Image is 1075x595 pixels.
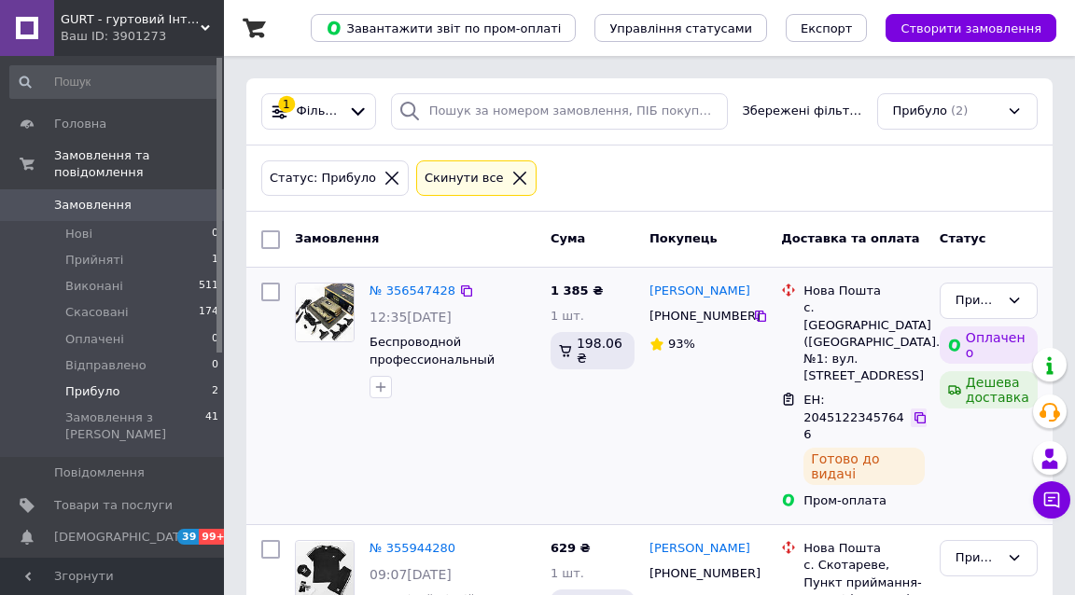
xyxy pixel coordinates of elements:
span: 99+ [199,529,230,545]
span: Створити замовлення [900,21,1041,35]
a: № 355944280 [370,541,455,555]
div: Оплачено [940,326,1038,364]
span: 39 [177,529,199,545]
div: Прибуло [956,548,999,568]
span: Товари та послуги [54,497,173,514]
button: Створити замовлення [886,14,1056,42]
span: 12:35[DATE] [370,310,452,325]
span: 1 шт. [551,566,584,580]
span: Замовлення [295,231,379,245]
div: Нова Пошта [803,540,925,557]
span: Замовлення [54,197,132,214]
a: Фото товару [295,283,355,342]
span: 09:07[DATE] [370,567,452,582]
button: Управління статусами [594,14,767,42]
a: № 356547428 [370,284,455,297]
span: 41 [205,409,218,443]
button: Завантажити звіт по пром-оплаті [311,14,576,42]
div: [PHONE_NUMBER] [646,304,753,328]
span: 1 385 ₴ [551,284,603,297]
span: Статус [940,231,986,245]
span: [DEMOGRAPHIC_DATA] [54,529,192,546]
div: 198.06 ₴ [551,332,635,369]
div: Готово до видачі [803,448,925,485]
span: 174 [199,304,218,321]
span: Повідомлення [54,464,145,481]
span: Скасовані [65,304,129,321]
span: Відправлено [65,357,147,374]
a: Створити замовлення [867,21,1056,35]
span: Покупець [649,231,718,245]
span: Доставка та оплата [781,231,919,245]
input: Пошук [9,65,220,99]
div: [PHONE_NUMBER] [646,561,753,586]
span: GURT - гуртовий Інтернет-магазин. Товари оптом та в роздріб [61,11,201,28]
span: 629 ₴ [551,541,591,555]
div: Cкинути все [421,169,508,188]
span: 1 [212,252,218,269]
span: 2 [212,383,218,400]
span: Прибуло [893,103,947,120]
span: Завантажити звіт по пром-оплаті [326,20,561,36]
div: Ваш ID: 3901273 [61,28,224,45]
span: Фільтри [297,103,342,120]
span: 511 [199,278,218,295]
span: Головна [54,116,106,132]
span: Замовлення та повідомлення [54,147,224,181]
span: 93% [668,337,695,351]
div: 1 [278,96,295,113]
span: Нові [65,226,92,242]
span: Експорт [801,21,853,35]
a: Беспроводной профессиональный набор машинка для стрижки и шейвер VGR-649 , Мужской SC-490 аккумул... [370,335,524,436]
div: Прибуло [956,291,999,311]
span: 0 [212,331,218,348]
span: Управління статусами [609,21,752,35]
span: Оплачені [65,331,124,348]
span: 0 [212,357,218,374]
a: [PERSON_NAME] [649,283,750,300]
button: Чат з покупцем [1033,481,1070,519]
img: Фото товару [296,284,354,341]
a: [PERSON_NAME] [649,540,750,558]
div: Пром-оплата [803,492,925,509]
span: Замовлення з [PERSON_NAME] [65,409,205,443]
button: Експорт [786,14,868,42]
span: 1 шт. [551,309,584,323]
input: Пошук за номером замовлення, ПІБ покупця, номером телефону, Email, номером накладної [391,93,728,130]
div: Статус: Прибуло [266,169,380,188]
div: Дешева доставка [940,371,1038,408]
span: Збережені фільтри: [743,103,862,120]
span: 0 [212,226,218,242]
div: Нова Пошта [803,283,925,299]
div: с. [GEOGRAPHIC_DATA] ([GEOGRAPHIC_DATA].), №1: вул. [STREET_ADDRESS] [803,299,925,384]
span: Cума [551,231,585,245]
span: Виконані [65,278,123,295]
span: (2) [951,104,968,118]
span: Прибуло [65,383,119,400]
span: ЕН: 20451223457646 [803,393,904,441]
span: Прийняті [65,252,123,269]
